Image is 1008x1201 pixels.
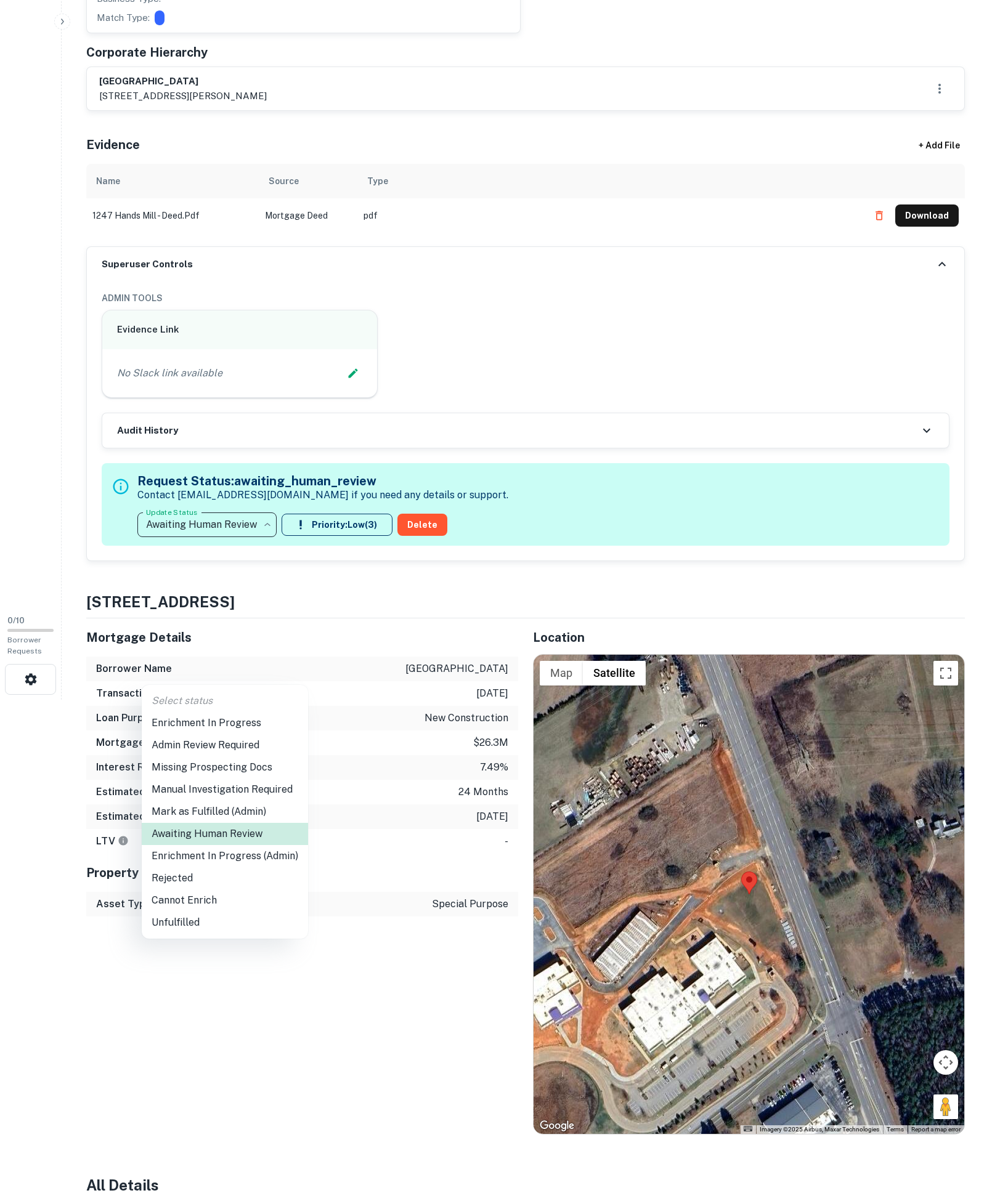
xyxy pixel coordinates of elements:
li: Missing Prospecting Docs [142,756,308,778]
li: Mark as Fulfilled (Admin) [142,801,308,823]
li: Manual Investigation Required [142,778,308,801]
li: Enrichment In Progress [142,712,308,734]
li: Unfulfilled [142,912,308,934]
li: Awaiting Human Review [142,823,308,845]
li: Admin Review Required [142,734,308,756]
li: Enrichment In Progress (Admin) [142,845,308,867]
li: Rejected [142,867,308,889]
li: Cannot Enrich [142,889,308,912]
iframe: Chat Widget [946,1102,1008,1162]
